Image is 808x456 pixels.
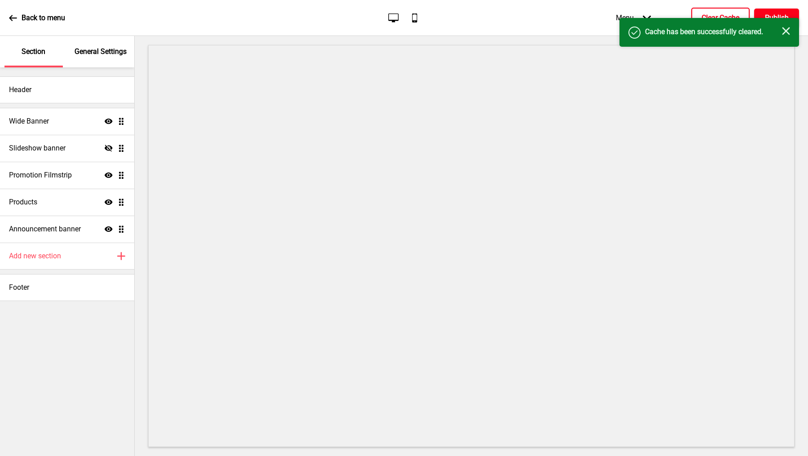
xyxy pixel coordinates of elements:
h4: Add new section [9,251,61,261]
h4: Slideshow banner [9,143,66,153]
a: Back to menu [9,6,65,30]
button: Clear Cache [691,8,750,28]
h4: Cache has been successfully cleared. [645,27,782,37]
h4: Wide Banner [9,116,49,126]
p: Section [22,47,45,57]
h4: Publish [765,13,789,23]
h4: Promotion Filmstrip [9,170,72,180]
p: General Settings [75,47,127,57]
h4: Announcement banner [9,224,81,234]
h4: Header [9,85,31,95]
button: Publish [754,9,799,27]
div: Menu [607,4,660,31]
h4: Footer [9,283,29,292]
p: Back to menu [22,13,65,23]
h4: Products [9,197,37,207]
h4: Clear Cache [702,13,739,23]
